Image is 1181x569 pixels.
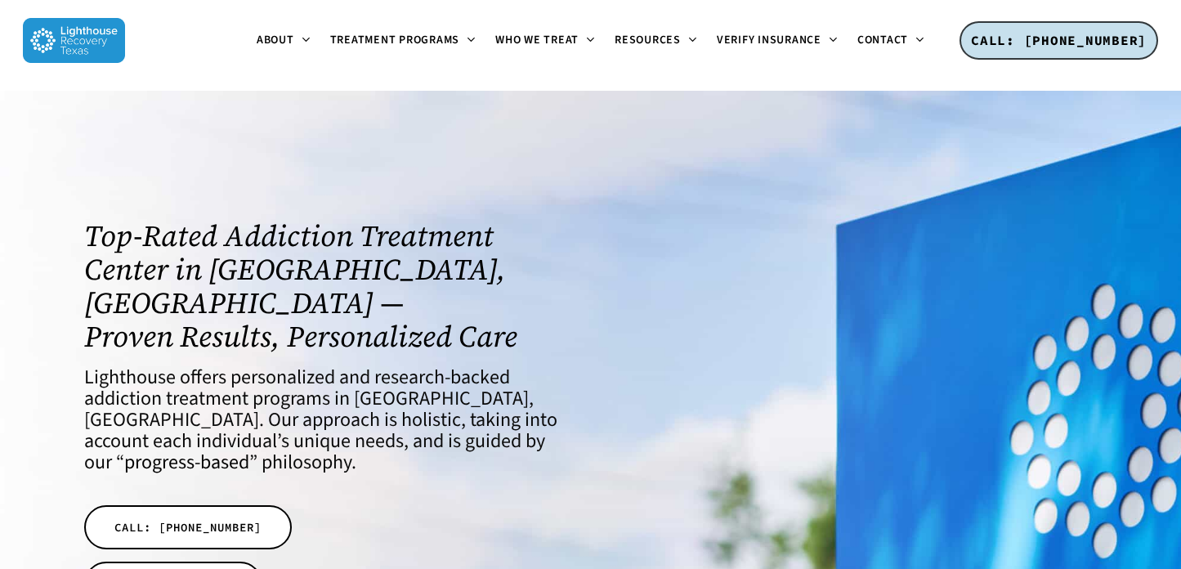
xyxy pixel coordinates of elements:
a: Resources [605,34,707,47]
a: Verify Insurance [707,34,848,47]
span: Treatment Programs [330,32,460,48]
a: CALL: [PHONE_NUMBER] [960,21,1158,60]
a: Contact [848,34,934,47]
span: CALL: [PHONE_NUMBER] [114,519,262,535]
a: About [247,34,320,47]
span: Resources [615,32,681,48]
span: About [257,32,294,48]
span: Who We Treat [495,32,579,48]
a: Treatment Programs [320,34,486,47]
h4: Lighthouse offers personalized and research-backed addiction treatment programs in [GEOGRAPHIC_DA... [84,367,570,473]
a: progress-based [124,448,249,477]
span: Verify Insurance [717,32,821,48]
h1: Top-Rated Addiction Treatment Center in [GEOGRAPHIC_DATA], [GEOGRAPHIC_DATA] — Proven Results, Pe... [84,219,570,353]
span: Contact [857,32,908,48]
span: CALL: [PHONE_NUMBER] [971,32,1147,48]
a: Who We Treat [485,34,605,47]
img: Lighthouse Recovery Texas [23,18,125,63]
a: CALL: [PHONE_NUMBER] [84,505,292,549]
